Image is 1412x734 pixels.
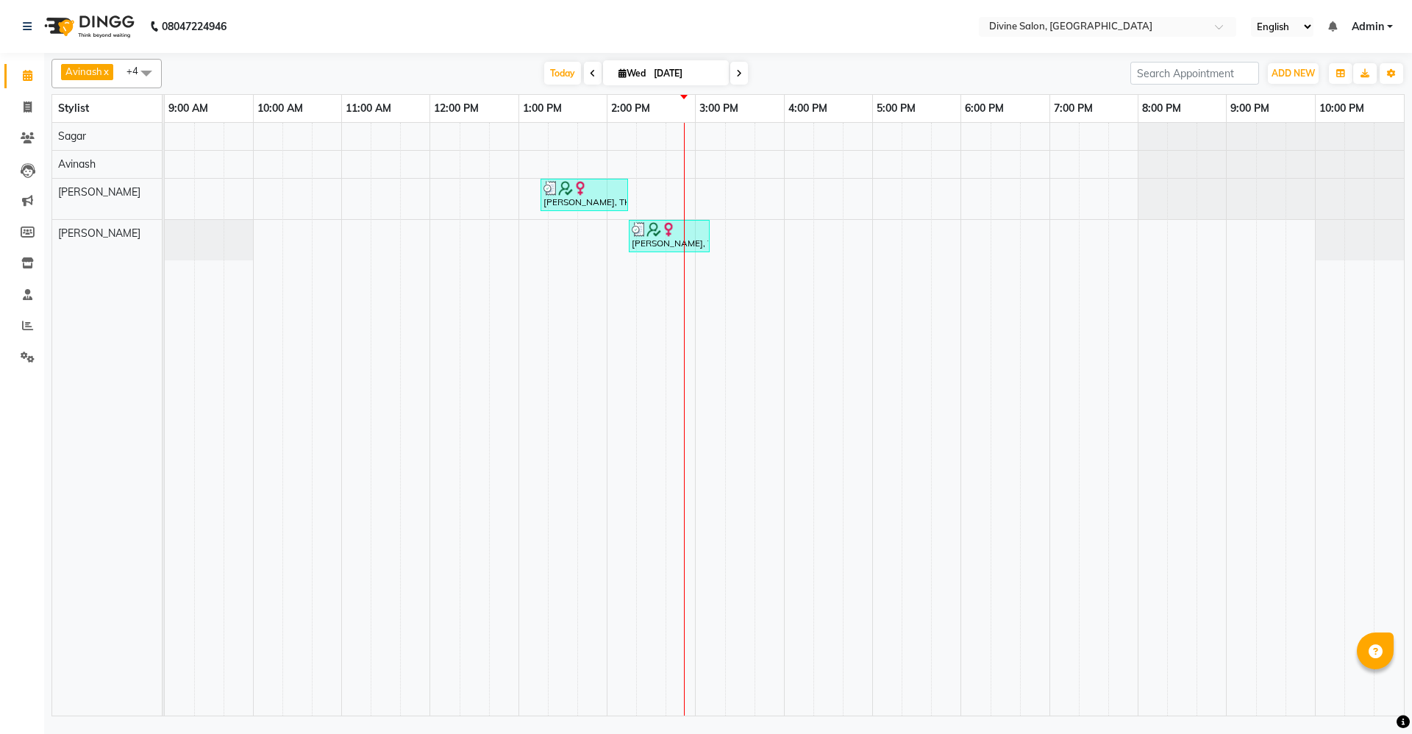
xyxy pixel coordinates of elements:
[630,222,708,250] div: [PERSON_NAME], TK01, 02:15 PM-03:10 PM, Threding - Eyebrows (₹60),Peeloff Wax - Upperlip (₹70),Ri...
[607,98,654,119] a: 2:00 PM
[58,227,140,240] span: [PERSON_NAME]
[1130,62,1259,85] input: Search Appointment
[873,98,919,119] a: 5:00 PM
[544,62,581,85] span: Today
[542,181,627,209] div: [PERSON_NAME], TK01, 01:15 PM-02:15 PM, Natural Root Touchup (₹1500),Hair Cut [DEMOGRAPHIC_DATA] ...
[1227,98,1273,119] a: 9:00 PM
[649,63,723,85] input: 2025-09-03
[126,65,149,76] span: +4
[1352,19,1384,35] span: Admin
[58,185,140,199] span: [PERSON_NAME]
[430,98,482,119] a: 12:00 PM
[696,98,742,119] a: 3:00 PM
[254,98,307,119] a: 10:00 AM
[961,98,1008,119] a: 6:00 PM
[38,6,138,47] img: logo
[102,65,109,77] a: x
[615,68,649,79] span: Wed
[58,157,96,171] span: Avinash
[1316,98,1368,119] a: 10:00 PM
[65,65,102,77] span: Avinash
[1050,98,1097,119] a: 7:00 PM
[58,101,89,115] span: Stylist
[1268,63,1319,84] button: ADD NEW
[165,98,212,119] a: 9:00 AM
[1272,68,1315,79] span: ADD NEW
[519,98,566,119] a: 1:00 PM
[58,129,86,143] span: Sagar
[785,98,831,119] a: 4:00 PM
[1350,675,1397,719] iframe: chat widget
[1138,98,1185,119] a: 8:00 PM
[162,6,227,47] b: 08047224946
[342,98,395,119] a: 11:00 AM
